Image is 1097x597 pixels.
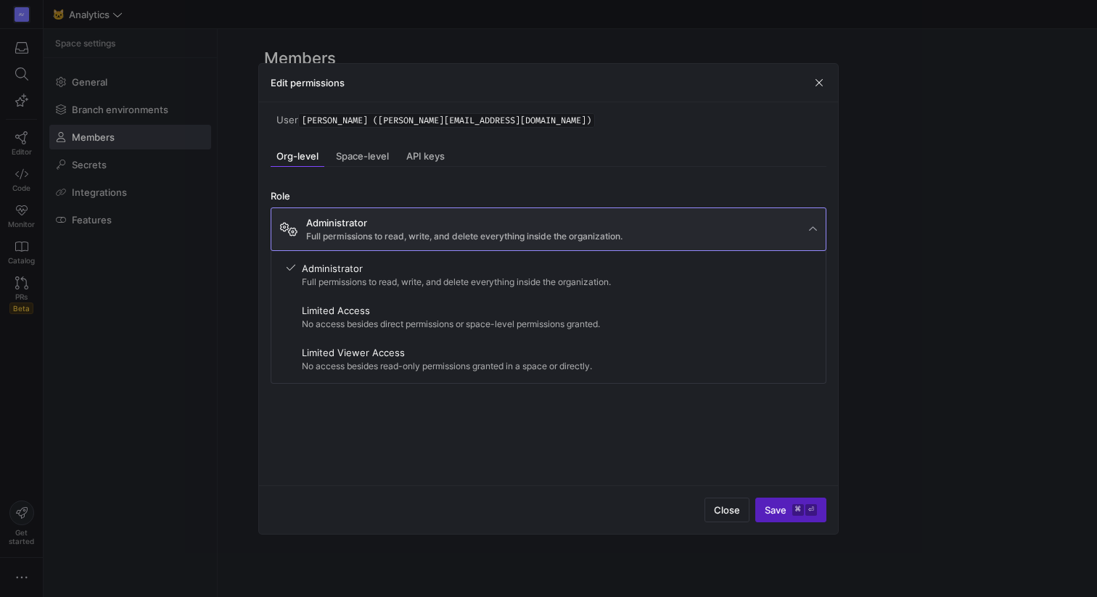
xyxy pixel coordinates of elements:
span: Limited Viewer Access [302,347,592,358]
span: Limited Access [302,305,600,316]
span: No access besides read-only permissions granted in a space or directly. [302,361,592,371]
span: Administrator [302,263,611,274]
span: No access besides direct permissions or space-level permissions granted. [302,319,600,329]
span: Full permissions to read, write, and delete everything inside the organization. [302,277,611,287]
